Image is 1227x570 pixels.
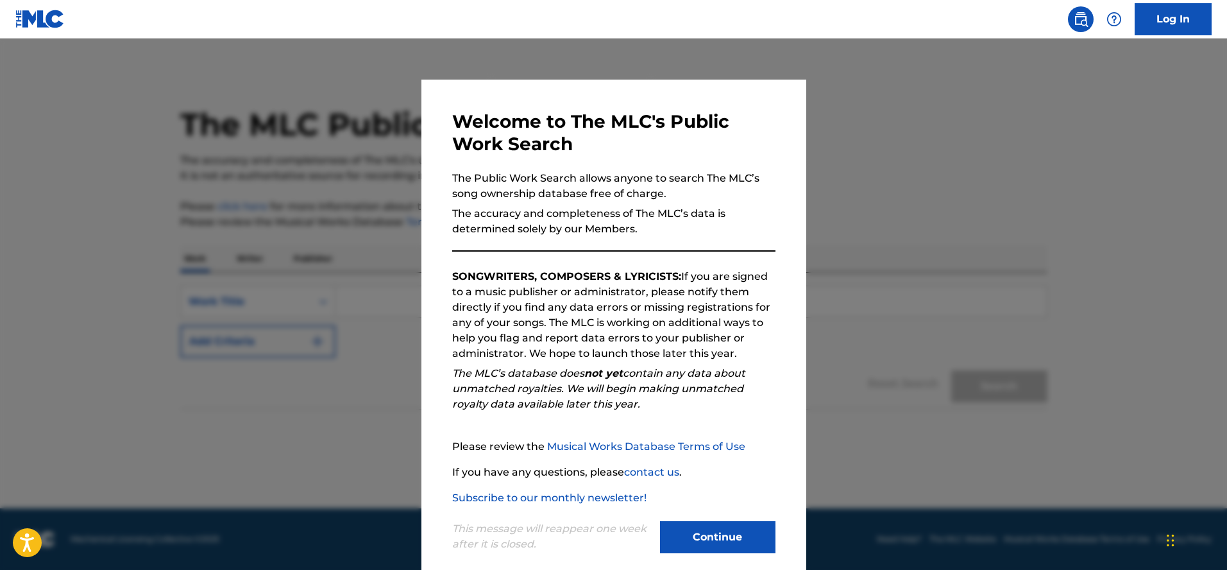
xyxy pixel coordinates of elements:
[452,110,775,155] h3: Welcome to The MLC's Public Work Search
[452,171,775,202] p: The Public Work Search allows anyone to search The MLC’s song ownership database free of charge.
[452,465,775,480] p: If you have any questions, please .
[584,367,623,379] strong: not yet
[624,466,679,478] a: contact us
[547,440,745,453] a: Musical Works Database Terms of Use
[1073,12,1088,27] img: search
[1135,3,1212,35] a: Log In
[452,521,652,552] p: This message will reappear one week after it is closed.
[1101,6,1127,32] div: Help
[1068,6,1094,32] a: Public Search
[452,439,775,454] p: Please review the
[452,269,775,361] p: If you are signed to a music publisher or administrator, please notify them directly if you find ...
[1167,521,1174,560] div: Drag
[1163,508,1227,570] iframe: Chat Widget
[452,492,647,504] a: Subscribe to our monthly newsletter!
[1106,12,1122,27] img: help
[452,270,681,282] strong: SONGWRITERS, COMPOSERS & LYRICISTS:
[15,10,65,28] img: MLC Logo
[660,521,775,553] button: Continue
[452,206,775,237] p: The accuracy and completeness of The MLC’s data is determined solely by our Members.
[452,367,745,410] em: The MLC’s database does contain any data about unmatched royalties. We will begin making unmatche...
